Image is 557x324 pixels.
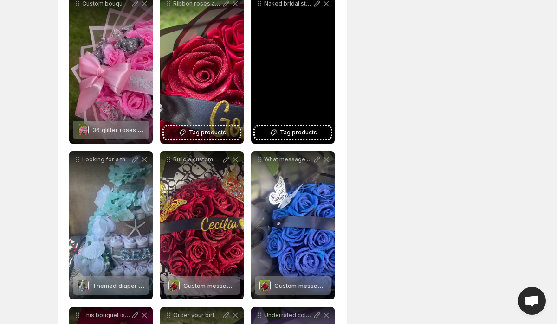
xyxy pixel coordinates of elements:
p: Order your birthday arrangements now Follow ahmasfloras for more custom bouquets and arrangements... [173,311,221,319]
span: Custom message glitter rose bouquet [183,282,293,289]
div: Looking for a thoughtful and unique baby shower gift Diaper cakes bouquets baskets and other them... [69,151,153,299]
span: Themed diaper cake [92,282,153,289]
span: Tag products [280,128,317,137]
span: Tag products [189,128,226,137]
p: Underrated color combo Order babys breath bouquets in your favorite colors with any number initia... [264,311,312,319]
div: What message would you add to this bouquet Follow ahmasfloras for custom bouquets and arrangement... [251,151,335,299]
button: Tag products [255,126,331,139]
p: Looking for a thoughtful and unique baby shower gift Diaper cakes bouquets baskets and other them... [82,156,130,163]
span: Custom message glitter rose bouquet [274,282,384,289]
p: Build a custom arrangement of your choice when you fill out the order form linked in bio I will m... [173,156,221,163]
div: Build a custom arrangement of your choice when you fill out the order form linked in bio I will m... [160,151,244,299]
button: Tag products [164,126,240,139]
a: Open chat [518,287,546,315]
p: What message would you add to this bouquet Follow ahmasfloras for custom bouquets and arrangement... [264,156,312,163]
span: 36 glitter roses with a crown and message [92,126,217,133]
p: This bouquet is one of many available on our website perfect for [DATE] or just because Picking a... [82,311,130,319]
